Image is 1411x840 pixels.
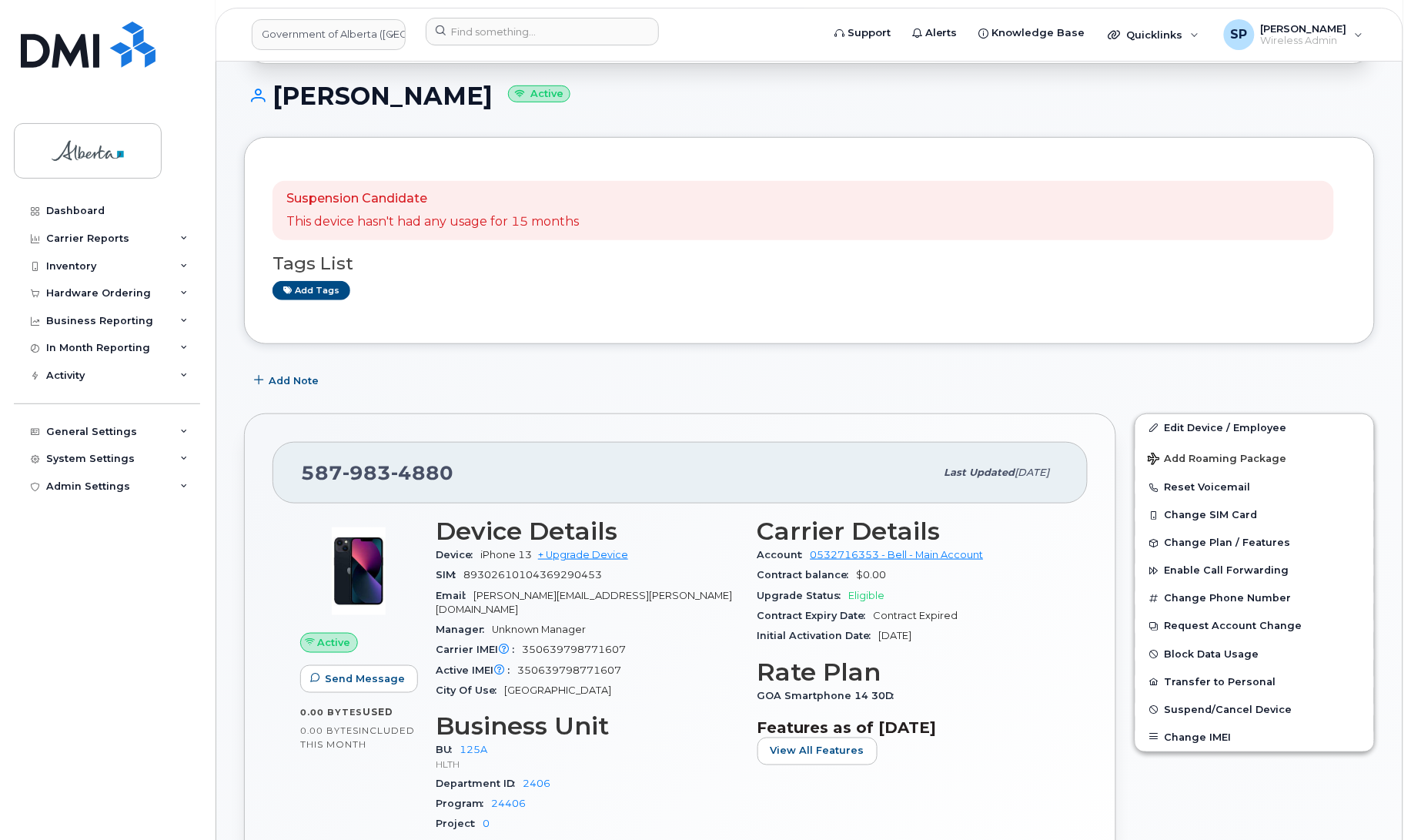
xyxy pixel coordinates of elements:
button: View All Features [757,738,878,765]
button: Add Note [244,367,332,395]
a: Support [824,18,901,49]
h3: Carrier Details [757,517,1061,545]
span: Initial Activation Date [757,630,879,641]
h3: Tags List [273,254,1346,273]
span: Add Note [269,373,319,388]
span: Program [436,798,491,810]
button: Add Roaming Package [1135,442,1374,474]
a: 125A [460,745,487,756]
span: Upgrade Status [757,590,849,601]
span: Department ID [436,778,523,790]
p: HLTH [436,758,739,771]
button: Send Message [300,665,418,693]
a: Alerts [901,18,968,49]
span: Change Plan / Features [1165,537,1291,549]
span: BU [436,745,460,756]
button: Reset Voicemail [1135,474,1374,501]
button: Suspend/Cancel Device [1135,696,1374,724]
span: Suspend/Cancel Device [1165,704,1292,715]
button: Request Account Change [1135,612,1374,640]
span: Carrier IMEI [436,644,522,655]
span: [PERSON_NAME] [1261,22,1347,35]
span: Active [318,635,351,650]
span: [DATE] [1015,467,1050,478]
span: Support [848,25,891,41]
button: Transfer to Personal [1135,668,1374,696]
span: SP [1231,25,1248,44]
span: 89302610104369290453 [463,569,602,581]
button: Change SIM Card [1135,501,1374,529]
span: 350639798771607 [522,644,626,655]
span: [DATE] [879,630,912,641]
h3: Business Unit [436,713,739,741]
span: Manager [436,624,492,635]
input: Find something... [426,18,659,45]
button: Change IMEI [1135,724,1374,751]
span: Add Roaming Package [1148,453,1287,467]
p: This device hasn't had any usage for 15 months [286,213,579,231]
button: Change Phone Number [1135,584,1374,612]
span: Unknown Manager [492,624,586,635]
span: 983 [343,461,391,484]
span: Send Message [325,671,405,686]
span: Account [757,549,811,561]
a: Edit Device / Employee [1135,414,1374,442]
span: Email [436,590,473,601]
h3: Device Details [436,517,739,545]
span: 587 [301,461,453,484]
div: Quicklinks [1098,19,1210,50]
span: Quicklinks [1127,28,1183,41]
span: Eligible [849,590,885,601]
a: Government of Alberta (GOA) [252,19,406,50]
a: Knowledge Base [968,18,1096,49]
span: [GEOGRAPHIC_DATA] [504,684,611,696]
div: Susannah Parlee [1213,19,1374,50]
span: Contract balance [757,569,857,581]
button: Block Data Usage [1135,641,1374,668]
button: Change Plan / Features [1135,529,1374,557]
span: 0.00 Bytes [300,726,359,737]
a: 0532716353 - Bell - Main Account [811,549,984,561]
h1: [PERSON_NAME] [244,82,1375,109]
p: Suspension Candidate [286,190,579,208]
span: Knowledge Base [992,25,1085,41]
button: Enable Call Forwarding [1135,557,1374,584]
span: SIM [436,569,463,581]
span: Project [436,818,483,830]
a: 24406 [491,798,526,810]
span: 0.00 Bytes [300,707,363,718]
span: 350639798771607 [517,664,621,676]
span: used [363,706,393,718]
span: [PERSON_NAME][EMAIL_ADDRESS][PERSON_NAME][DOMAIN_NAME] [436,590,732,615]
span: Last updated [945,467,1015,478]
h3: Rate Plan [757,658,1061,686]
span: Active IMEI [436,664,517,676]
span: Contract Expired [874,610,958,621]
span: Contract Expiry Date [757,610,874,621]
span: GOA Smartphone 14 30D [757,690,902,701]
span: City Of Use [436,684,504,696]
span: $0.00 [857,569,887,581]
a: Add tags [273,281,350,300]
small: Active [508,85,570,103]
span: Alerts [925,25,958,41]
span: Enable Call Forwarding [1165,565,1289,577]
a: + Upgrade Device [538,549,628,561]
span: View All Features [771,744,864,758]
a: 2406 [523,778,550,790]
img: image20231002-3703462-1ig824h.jpeg [313,525,405,617]
a: 0 [483,818,490,830]
span: 4880 [391,461,453,484]
span: Wireless Admin [1261,35,1347,47]
span: iPhone 13 [480,549,532,561]
h3: Features as of [DATE] [757,719,1061,738]
span: Device [436,549,480,561]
